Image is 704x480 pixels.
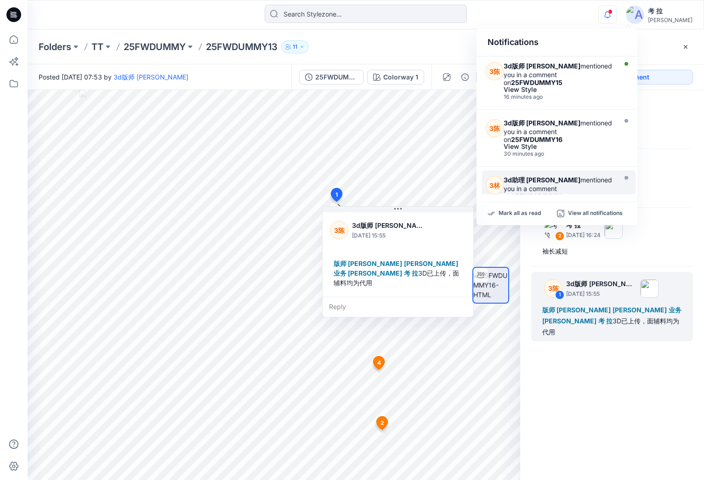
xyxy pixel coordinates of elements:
[352,220,427,231] p: 3d版师 [PERSON_NAME]
[511,192,562,200] strong: 25FWDUMMY18
[352,231,427,240] p: [DATE] 15:55
[542,305,682,338] div: 3D已上传，面辅料均为代用
[39,40,71,53] a: Folders
[511,79,562,86] strong: 25FWDUMMY15
[504,62,614,86] div: mentioned you in a comment on
[566,231,601,240] p: [DATE] 16:24
[555,232,564,241] div: 2
[626,6,644,24] img: avatar
[566,278,636,289] p: 3d版师 [PERSON_NAME]
[504,176,614,200] div: mentioned you in a comment on
[504,119,580,127] strong: 3d版师 [PERSON_NAME]
[124,40,186,53] a: 25FWDUMMY
[542,246,682,257] div: 袖长减短
[648,17,693,23] div: [PERSON_NAME]
[404,269,418,277] span: 考 拉
[323,297,473,317] div: Reply
[281,40,309,53] button: 11
[334,269,402,277] span: 业务 [PERSON_NAME]
[473,271,508,299] img: 25FWDUMMY16-HTML
[383,72,418,82] div: Colorway 1
[91,40,103,53] a: TT
[477,28,637,56] div: Notifications
[377,359,381,367] span: 4
[404,260,458,267] span: [PERSON_NAME]
[511,136,562,143] strong: 25FWDUMMY16
[544,220,562,239] img: 考 拉
[39,72,188,82] span: Posted [DATE] 07:53 by
[648,6,693,17] div: 考 拉
[330,255,466,291] div: 3D已上传，面辅料均为代用
[544,279,562,298] div: 3陈
[293,42,297,52] p: 11
[568,209,623,218] p: View all notifications
[458,70,472,85] button: Details
[504,62,580,70] strong: 3d版师 [PERSON_NAME]
[380,419,384,427] span: 2
[206,40,278,53] p: 25FWDUMMY13
[504,151,614,157] div: Monday, August 11, 2025 07:55
[315,72,358,82] div: 25FWDUMMY16
[299,70,363,85] button: 25FWDUMMY16
[334,260,402,267] span: 版师 [PERSON_NAME]
[504,94,614,100] div: Monday, August 11, 2025 08:10
[566,289,636,299] p: [DATE] 15:55
[265,5,467,23] input: Search Stylezone…
[486,62,504,80] div: 3陈
[555,290,564,299] div: 1
[330,221,348,239] div: 3陈
[504,176,580,184] strong: 3d助理 [PERSON_NAME]
[335,191,338,199] span: 1
[598,317,613,325] span: 考 拉
[504,143,614,150] div: View Style
[486,119,504,137] div: 3陈
[504,86,614,93] div: View Style
[613,306,667,314] span: [PERSON_NAME]
[504,119,614,143] div: mentioned you in a comment on
[542,306,611,314] span: 版师 [PERSON_NAME]
[367,70,424,85] button: Colorway 1
[114,73,188,81] a: 3d版师 [PERSON_NAME]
